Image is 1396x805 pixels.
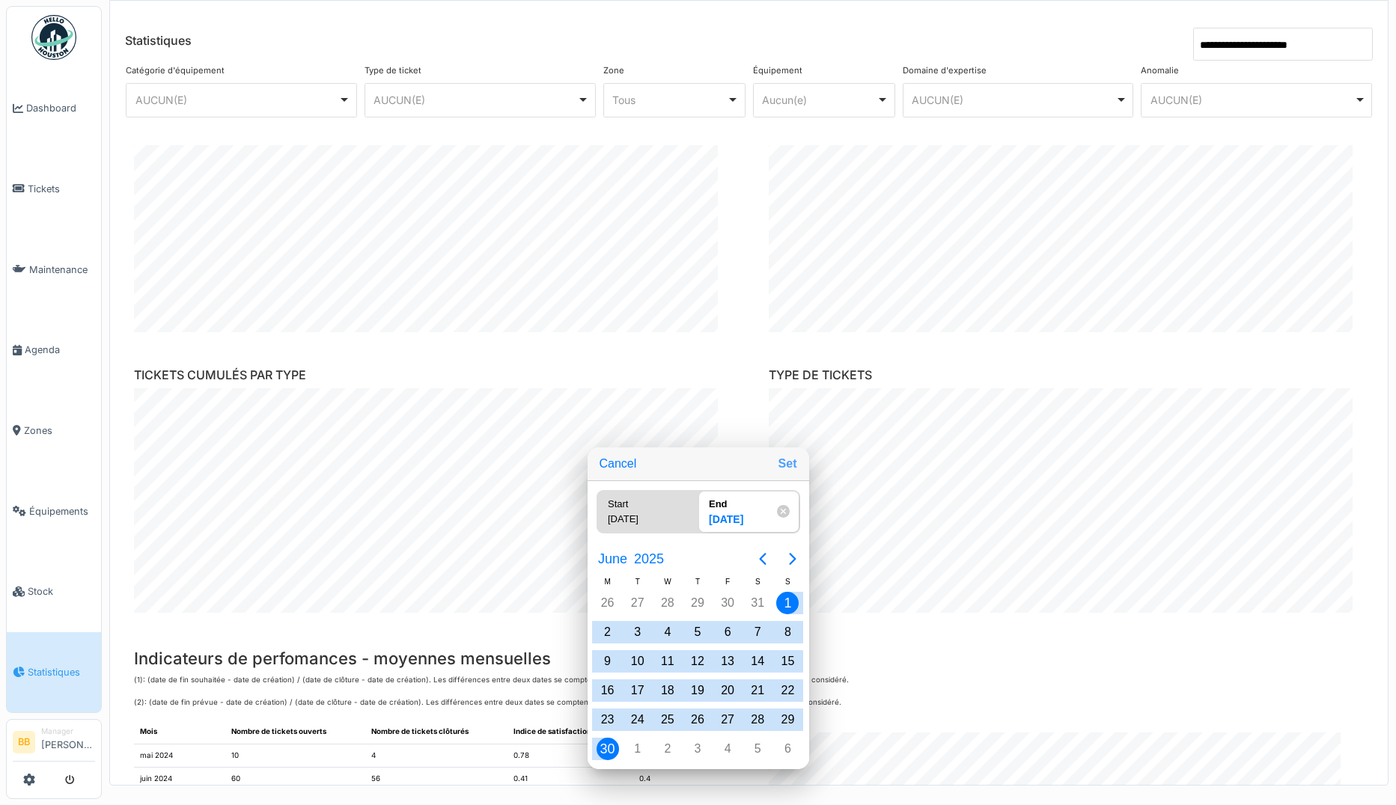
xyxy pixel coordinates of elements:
[776,738,799,760] div: Sunday, July 6, 2025
[627,738,649,760] div: Tuesday, July 1, 2025
[594,450,643,477] button: Cancel
[746,621,769,643] div: Saturday, June 7, 2025
[746,708,769,731] div: Saturday, June 28, 2025
[743,575,772,588] div: S
[627,621,649,643] div: Tuesday, June 3, 2025
[686,708,709,731] div: Thursday, June 26, 2025
[746,679,769,702] div: Saturday, June 21, 2025
[716,679,739,702] div: Friday, June 20, 2025
[716,621,739,643] div: Friday, June 6, 2025
[627,592,649,614] div: Tuesday, May 27, 2025
[716,738,739,760] div: Friday, July 4, 2025
[623,575,653,588] div: T
[686,679,709,702] div: Thursday, June 19, 2025
[627,708,649,731] div: Tuesday, June 24, 2025
[703,512,779,533] div: [DATE]
[656,621,679,643] div: Wednesday, June 4, 2025
[686,592,709,614] div: Thursday, May 29, 2025
[776,592,799,614] div: Sunday, June 1, 2025
[589,545,674,572] button: June2025
[602,512,678,533] div: [DATE]
[683,575,713,588] div: T
[772,575,802,588] div: S
[776,708,799,731] div: Sunday, June 29, 2025
[656,592,679,614] div: Wednesday, May 28, 2025
[627,650,649,673] div: Tuesday, June 10, 2025
[656,738,679,760] div: Wednesday, July 2, 2025
[746,738,769,760] div: Saturday, July 5, 2025
[686,650,709,673] div: Thursday, June 12, 2025
[656,708,679,731] div: Wednesday, June 25, 2025
[716,592,739,614] div: Friday, May 30, 2025
[597,621,619,643] div: Monday, June 2, 2025
[656,679,679,702] div: Wednesday, June 18, 2025
[627,679,649,702] div: Tuesday, June 17, 2025
[776,650,799,673] div: Sunday, June 15, 2025
[778,544,808,574] button: Next page
[597,679,619,702] div: Monday, June 16, 2025
[746,592,769,614] div: Saturday, May 31, 2025
[656,650,679,673] div: Wednesday, June 11, 2025
[631,545,668,572] span: 2025
[776,679,799,702] div: Sunday, June 22, 2025
[772,450,803,477] button: Set
[602,491,678,512] div: Start
[748,544,778,574] button: Previous page
[716,708,739,731] div: Friday, June 27, 2025
[597,738,619,760] div: Monday, June 30, 2025
[653,575,683,588] div: W
[595,545,631,572] span: June
[776,621,799,643] div: Sunday, June 8, 2025
[597,708,619,731] div: Monday, June 23, 2025
[686,621,709,643] div: Thursday, June 5, 2025
[746,650,769,673] div: Saturday, June 14, 2025
[597,650,619,673] div: Monday, June 9, 2025
[593,575,623,588] div: M
[703,491,779,512] div: End
[716,650,739,673] div: Friday, June 13, 2025
[686,738,709,760] div: Thursday, July 3, 2025
[713,575,743,588] div: F
[597,592,619,614] div: Monday, May 26, 2025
